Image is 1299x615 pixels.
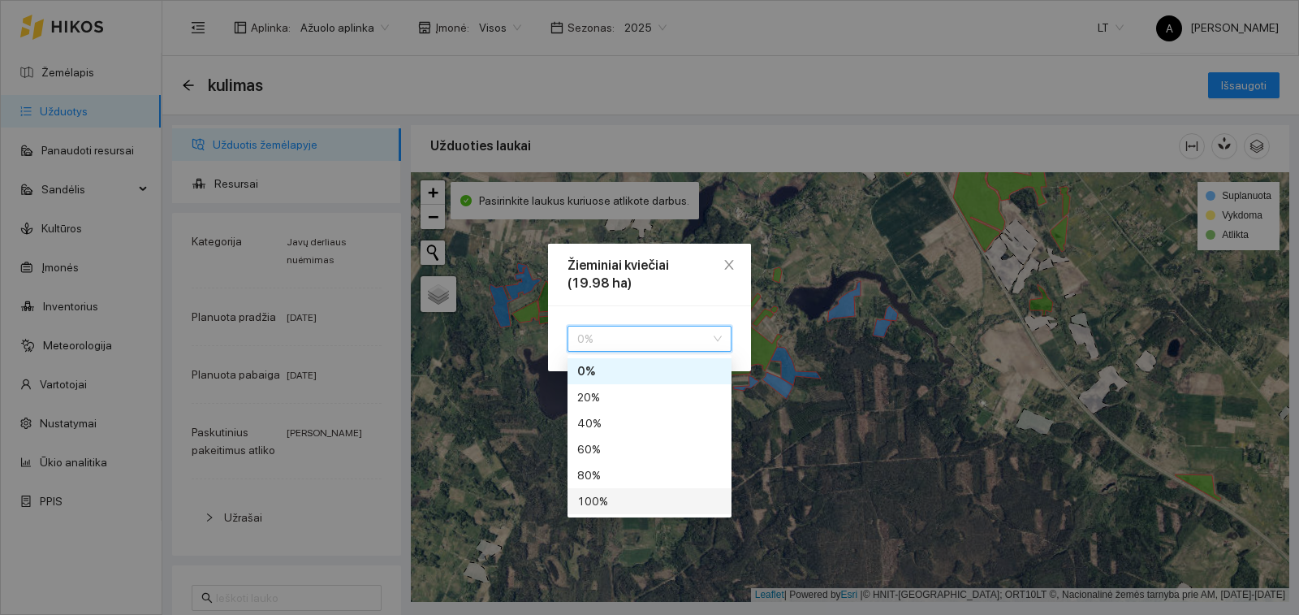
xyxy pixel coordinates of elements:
[568,257,731,275] div: Žieminiai kviečiai
[577,492,722,510] div: 100 %
[577,362,722,380] div: 0 %
[707,244,751,288] button: Close
[577,466,722,484] div: 80 %
[577,440,722,458] div: 60 %
[568,275,731,292] div: (19.98 ha)
[723,258,736,271] span: close
[577,414,722,432] div: 40 %
[577,327,722,351] span: 0 %
[577,388,722,406] div: 20 %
